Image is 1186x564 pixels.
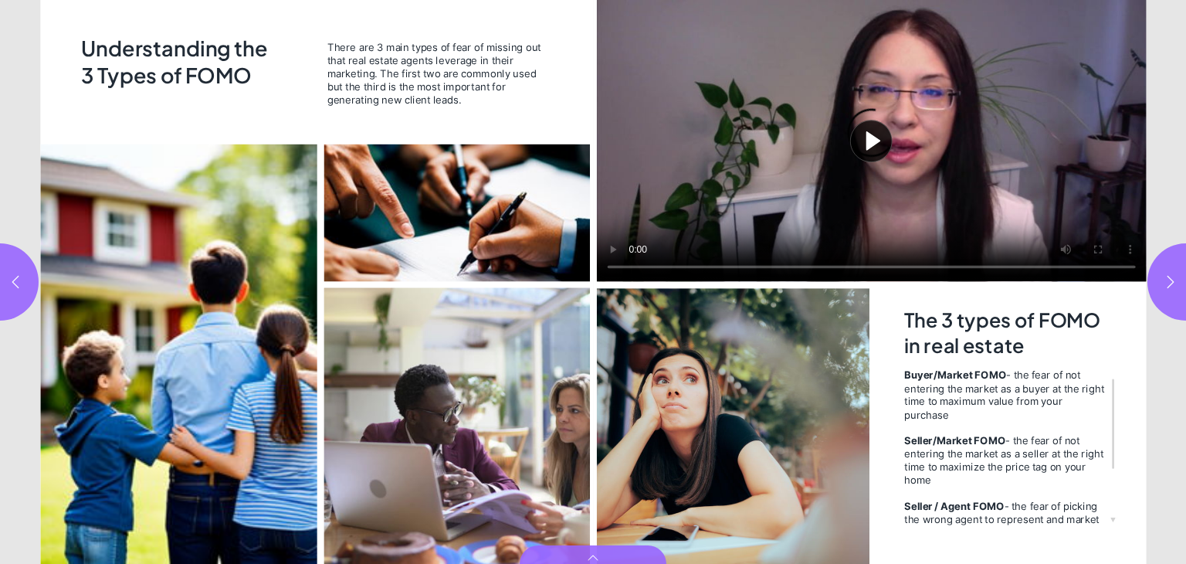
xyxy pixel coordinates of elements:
[327,41,541,107] span: There are 3 main types of fear of missing out that real estate agents leverage in their marketing...
[904,434,1109,487] div: - the fear of not entering the market as a seller at the right time to maximize the price tag on ...
[904,500,1109,539] div: - the fear of picking the wrong agent to represent and market your property, leaving money on the...
[904,434,1005,447] strong: Seller/Market FOMO
[81,35,282,92] h2: Understanding the 3 Types of FOMO
[904,500,1004,512] strong: Seller / Agent FOMO
[904,369,1109,421] div: - the fear of not entering the market as a buyer at the right time to maximum value from your pur...
[904,369,1006,381] strong: Buyer/Market FOMO
[904,307,1109,359] h2: The 3 types of FOMO in real estate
